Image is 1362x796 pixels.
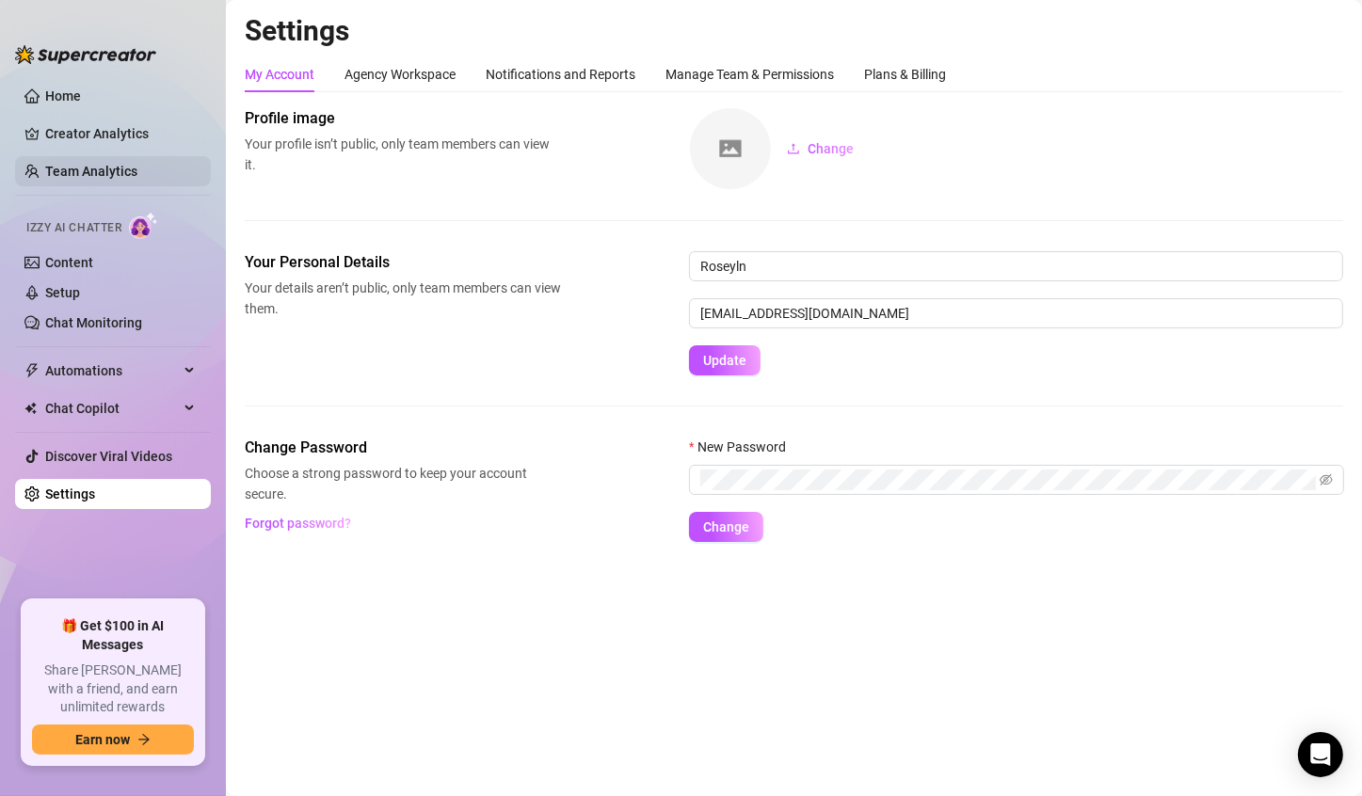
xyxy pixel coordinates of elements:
img: AI Chatter [129,212,158,239]
label: New Password [689,437,798,457]
span: Update [703,353,746,368]
span: eye-invisible [1320,473,1333,486]
span: Change [703,519,749,534]
span: Share [PERSON_NAME] with a friend, and earn unlimited rewards [32,661,194,717]
div: Manage Team & Permissions [665,64,834,85]
span: thunderbolt [24,363,40,378]
span: Your details aren’t public, only team members can view them. [245,278,561,319]
img: Chat Copilot [24,402,37,415]
span: Profile image [245,107,561,130]
a: Team Analytics [45,164,137,179]
button: Forgot password? [245,508,352,538]
span: Chat Copilot [45,393,179,423]
span: arrow-right [137,733,151,746]
span: Forgot password? [246,516,352,531]
input: Enter name [689,251,1343,281]
a: Chat Monitoring [45,315,142,330]
a: Home [45,88,81,103]
span: Automations [45,356,179,386]
a: Content [45,255,93,270]
span: Change [808,141,854,156]
input: New Password [700,470,1316,490]
h2: Settings [245,13,1343,49]
span: Your profile isn’t public, only team members can view it. [245,134,561,175]
a: Setup [45,285,80,300]
button: Change [772,134,869,164]
span: Your Personal Details [245,251,561,274]
span: upload [787,142,800,155]
input: Enter new email [689,298,1343,328]
span: Change Password [245,437,561,459]
span: 🎁 Get $100 in AI Messages [32,617,194,654]
div: Agency Workspace [345,64,456,85]
img: square-placeholder.png [690,108,771,189]
div: My Account [245,64,314,85]
a: Creator Analytics [45,119,196,149]
a: Discover Viral Videos [45,449,172,464]
div: Open Intercom Messenger [1298,732,1343,777]
span: Earn now [75,732,130,747]
span: Izzy AI Chatter [26,219,121,237]
div: Notifications and Reports [486,64,635,85]
span: Choose a strong password to keep your account secure. [245,463,561,504]
button: Update [689,345,761,375]
a: Settings [45,486,95,501]
img: logo-BBDzfeDw.svg [15,45,156,64]
button: Change [689,512,763,542]
div: Plans & Billing [864,64,946,85]
button: Earn nowarrow-right [32,724,194,755]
